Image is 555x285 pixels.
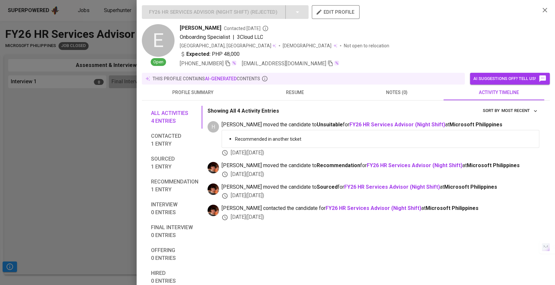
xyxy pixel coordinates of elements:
b: Recommendation [317,162,360,168]
span: Microsoft Philippines [467,162,520,168]
p: Recommended in another ticket [235,136,534,142]
p: Showing All 4 Activity Entries [208,107,279,115]
a: FY26 HR Services Advisor (Night Shift) [349,121,445,128]
a: FY26 HR Services Advisor (Night Shift) [326,205,421,211]
div: [DATE] ( [DATE] ) [222,171,539,178]
span: Open [151,59,166,65]
span: Recommendation 1 entry [151,178,198,194]
img: magic_wand.svg [231,60,237,66]
span: [DEMOGRAPHIC_DATA] [283,42,332,49]
p: Not open to relocation [344,42,389,49]
a: edit profile [312,9,360,14]
p: this profile contains contents [153,75,260,82]
span: Microsoft Philippines [426,205,479,211]
div: [DATE] ( [DATE] ) [222,149,539,157]
div: PHP 48,000 [180,50,240,58]
span: profile summary [146,88,240,97]
span: edit profile [317,8,354,16]
div: [DATE] ( [DATE] ) [222,192,539,199]
div: E [142,24,175,57]
span: AI suggestions off? Tell us! [473,75,547,83]
span: notes (0) [350,88,444,97]
span: All activities 4 entries [151,109,198,125]
svg: By Philippines recruiter [262,25,269,32]
span: Sourced 1 entry [151,155,198,171]
a: FY26 HR Services Advisor (Night Shift) [367,162,462,168]
span: [PERSON_NAME] moved the candidate to for at [222,121,539,129]
b: Sourced [317,184,338,190]
b: Unsuitable [317,121,343,128]
span: Microsoft Philippines [449,121,502,128]
span: Microsoft Philippines [444,184,497,190]
span: AI-generated [205,76,237,81]
span: | [233,33,234,41]
span: [PERSON_NAME] contacted the candidate for at [222,205,539,212]
span: Contacted 1 entry [151,132,198,148]
span: Onboarding Specialist [180,34,230,40]
div: [DATE] ( [DATE] ) [222,214,539,221]
button: sort by [500,106,539,116]
span: resume [248,88,342,97]
span: Hired 0 entries [151,269,198,285]
img: magic_wand.svg [334,60,339,66]
span: [EMAIL_ADDRESS][DOMAIN_NAME] [242,60,326,67]
span: Contacted [DATE] [224,25,269,32]
b: Expected: [186,50,210,58]
span: [PHONE_NUMBER] [180,60,224,67]
span: 3Cloud LLC [237,34,263,40]
span: Most Recent [501,107,538,115]
div: H [208,121,219,133]
span: activity timeline [452,88,546,97]
span: Offering 0 entries [151,246,198,262]
div: [GEOGRAPHIC_DATA], [GEOGRAPHIC_DATA] [180,42,276,49]
span: [PERSON_NAME] [180,24,221,32]
img: diemas@glints.com [208,205,219,216]
span: Interview 0 entries [151,201,198,216]
a: FY26 HR Services Advisor (Night Shift) [344,184,440,190]
button: edit profile [312,5,360,19]
img: diemas@glints.com [208,162,219,173]
span: Final interview 0 entries [151,224,198,239]
span: [PERSON_NAME] moved the candidate to for at [222,162,539,169]
span: sort by [483,108,500,113]
button: AI suggestions off? Tell us! [470,73,550,85]
span: [PERSON_NAME] moved the candidate to for at [222,183,539,191]
img: diemas@glints.com [208,183,219,195]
